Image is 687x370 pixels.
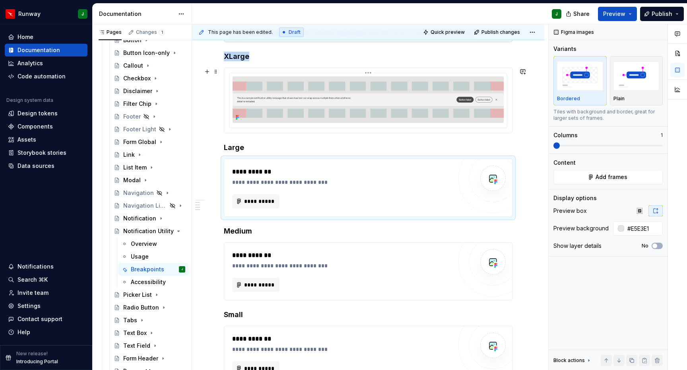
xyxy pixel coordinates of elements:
[123,202,167,210] div: Navigation Light
[5,273,87,286] button: Search ⌘K
[111,225,188,238] a: Notification Utility
[289,29,301,35] span: Draft
[111,110,188,123] a: Footer
[16,351,48,357] p: New release!
[2,5,91,22] button: RunwayJ
[5,260,87,273] button: Notifications
[553,357,585,364] div: Block actions
[111,85,188,97] a: Disclaimer
[118,263,188,276] a: BreakpointsJ
[118,276,188,288] a: Accessibility
[123,176,141,184] div: Modal
[111,288,188,301] a: Picker List
[224,226,512,236] h4: Medium
[553,242,602,250] div: Show layer details
[431,29,465,35] span: Quick preview
[208,29,273,35] span: This page has been edited.
[553,109,663,121] div: Tiles with background and border, great for larger sets of frames.
[123,125,156,133] div: Footer Light
[5,70,87,83] a: Code automation
[553,159,576,167] div: Content
[553,207,587,215] div: Preview box
[17,59,43,67] div: Analytics
[610,56,663,105] button: placeholderPlain
[553,194,597,202] div: Display options
[17,72,66,80] div: Code automation
[111,136,188,148] a: Form Global
[17,289,49,297] div: Invite team
[5,160,87,172] a: Data sources
[111,47,188,59] a: Button Icon-only
[17,109,58,117] div: Design tokens
[136,29,165,35] div: Changes
[5,31,87,43] a: Home
[642,243,648,249] label: No
[111,123,188,136] a: Footer Light
[123,100,151,108] div: Filter Chip
[553,355,592,366] div: Block actions
[598,7,637,21] button: Preview
[111,174,188,187] a: Modal
[123,36,142,44] div: Button
[613,95,625,102] p: Plain
[5,286,87,299] a: Invite team
[557,95,580,102] p: Bordered
[652,10,672,18] span: Publish
[224,143,512,152] h4: Large
[17,315,62,323] div: Contact support
[111,314,188,327] a: Tabs
[573,10,590,18] span: Share
[553,56,607,105] button: placeholderBordered
[111,72,188,85] a: Checkbox
[131,253,149,261] div: Usage
[5,300,87,312] a: Settings
[99,10,174,18] div: Documentation
[123,49,170,57] div: Button Icon-only
[111,97,188,110] a: Filter Chip
[5,146,87,159] a: Storybook stories
[111,301,188,314] a: Radio Button
[118,250,188,263] a: Usage
[82,11,84,17] div: J
[553,224,609,232] div: Preview background
[123,164,147,171] div: List Item
[123,189,154,197] div: Navigation
[159,29,165,35] span: 1
[181,265,183,273] div: J
[553,170,663,184] button: Add frames
[123,87,152,95] div: Disclaimer
[5,57,87,70] a: Analytics
[5,133,87,146] a: Assets
[123,342,150,350] div: Text Field
[555,11,558,17] div: J
[111,34,188,47] a: Button
[131,240,157,248] div: Overview
[224,52,512,61] h4: XLarge
[17,46,60,54] div: Documentation
[123,316,137,324] div: Tabs
[131,278,166,286] div: Accessibility
[111,187,188,199] a: Navigation
[613,61,660,90] img: placeholder
[17,302,41,310] div: Settings
[18,10,41,18] div: Runway
[17,328,30,336] div: Help
[224,310,512,319] h4: Small
[123,74,151,82] div: Checkbox
[123,214,156,222] div: Notification
[123,138,156,146] div: Form Global
[123,113,141,121] div: Footer
[596,173,627,181] span: Add frames
[17,149,66,157] div: Storybook stories
[16,358,58,365] p: Introducing Portal
[123,62,143,70] div: Callout
[111,212,188,225] a: Notification
[111,59,188,72] a: Callout
[123,304,159,312] div: Radio Button
[123,329,147,337] div: Text Box
[5,313,87,325] button: Contact support
[111,161,188,174] a: List Item
[5,326,87,339] button: Help
[17,33,33,41] div: Home
[99,29,122,35] div: Pages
